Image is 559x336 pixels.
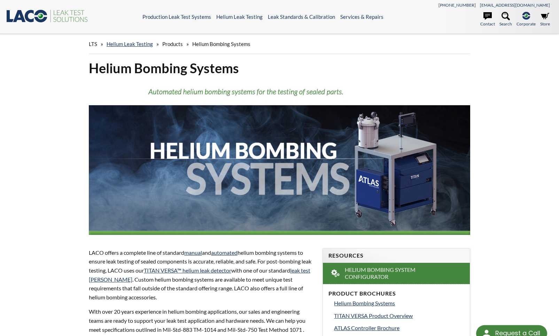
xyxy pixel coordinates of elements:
[89,34,471,54] div: » » »
[192,41,250,47] span: Helium Bombing Systems
[162,41,183,47] span: Products
[480,2,550,8] a: [EMAIL_ADDRESS][DOMAIN_NAME]
[89,41,97,47] span: LTS
[340,14,383,20] a: Services & Repairs
[499,12,512,27] a: Search
[334,300,395,306] span: Helium Bombing Systems
[345,266,449,281] span: Helium Bombing System Configurator
[89,248,315,302] p: LACO offers a complete line of standard and helium bombing systems to ensure leak testing of seal...
[334,312,413,319] span: TITAN VERSA Product Overview
[89,267,310,283] a: leak test [PERSON_NAME]
[438,2,476,8] a: [PHONE_NUMBER]
[144,267,231,274] a: TITAN VERSA™ helium leak detector
[328,290,464,297] h4: Product Brochures
[328,252,464,259] h4: Resources
[89,307,315,334] p: With over 20 years experience in helium bombing applications, our sales and engineering teams are...
[540,12,550,27] a: Store
[334,299,464,308] a: Helium Bombing Systems
[216,14,263,20] a: Helium Leak Testing
[107,41,153,47] a: Helium Leak Testing
[480,12,495,27] a: Contact
[184,249,202,256] a: manual
[334,323,464,333] a: ATLAS Controller Brochure
[89,60,471,77] h1: Helium Bombing Systems
[334,324,399,331] span: ATLAS Controller Brochure
[517,21,536,27] span: Corporate
[268,14,335,20] a: Leak Standards & Calibration
[323,263,470,284] a: Helium Bombing System Configurator
[89,82,471,235] img: Helium Bombing Systems Banner
[142,14,211,20] a: Production Leak Test Systems
[334,311,464,320] a: TITAN VERSA Product Overview
[211,249,238,256] a: automated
